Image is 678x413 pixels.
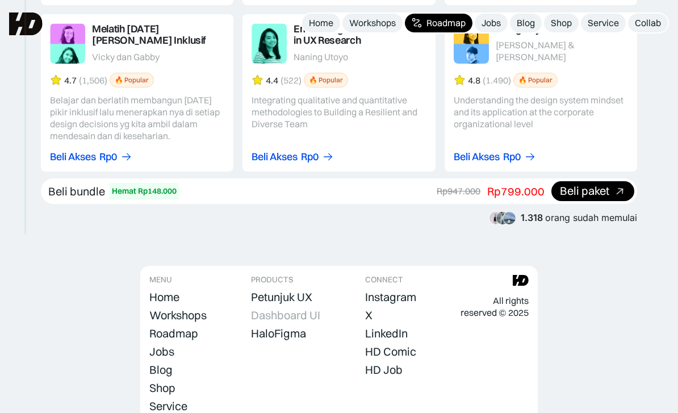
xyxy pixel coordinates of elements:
div: orang sudah memulai [521,212,637,223]
div: Roadmap [426,17,466,29]
div: Collab [635,17,661,29]
a: Home [149,289,179,305]
div: Rp0 [503,151,521,163]
div: Dashboard UI [251,308,320,322]
div: Workshops [349,17,396,29]
div: Blog [517,17,535,29]
a: Jobs [475,14,508,32]
div: X [365,308,373,322]
div: Beli bundle [48,184,105,199]
div: Blog [149,363,173,377]
div: Roadmap [149,327,198,340]
div: Rp0 [99,151,117,163]
a: Blog [149,362,173,378]
div: Beli Akses [252,151,298,163]
a: Beli AksesRp0 [50,151,132,163]
div: Instagram [365,290,416,304]
div: Petunjuk UX [251,290,312,304]
a: Roadmap [149,326,198,341]
span: 1.318 [521,212,543,223]
a: X [365,307,373,323]
div: Rp799.000 [487,184,545,199]
div: All rights reserved © 2025 [461,295,529,319]
div: Rp0 [301,151,319,163]
div: HD Comic [365,345,416,358]
div: Rp947.000 [437,185,480,197]
a: Beli bundleHemat Rp148.000Rp947.000Rp799.000Beli paket [41,178,637,204]
a: Blog [510,14,542,32]
div: Beli Akses [50,151,96,163]
a: Service [581,14,626,32]
a: HD Comic [365,344,416,360]
a: Instagram [365,289,416,305]
div: Beli paket [560,185,609,197]
a: LinkedIn [365,326,408,341]
div: Jobs [149,345,174,358]
a: Collab [628,14,668,32]
a: Workshops [342,14,403,32]
a: Dashboard UI [251,307,320,323]
div: CONNECT [365,275,403,285]
div: Home [309,17,333,29]
div: Shop [149,381,175,395]
div: Home [149,290,179,304]
div: HaloFigma [251,327,306,340]
a: Shop [544,14,579,32]
div: Service [588,17,619,29]
a: Shop [149,380,175,396]
a: Roadmap [405,14,472,32]
div: HD Job [365,363,403,377]
a: Workshops [149,307,207,323]
div: LinkedIn [365,327,408,340]
a: Petunjuk UX [251,289,312,305]
a: HaloFigma [251,326,306,341]
div: PRODUCTS [251,275,293,285]
div: Beli Akses [454,151,500,163]
div: Hemat Rp148.000 [112,185,177,197]
a: Home [302,14,340,32]
div: Workshops [149,308,207,322]
div: Shop [551,17,572,29]
a: HD Job [365,362,403,378]
div: MENU [149,275,172,285]
a: Beli AksesRp0 [252,151,334,163]
a: Jobs [149,344,174,360]
div: Service [149,399,187,413]
a: Beli AksesRp0 [454,151,536,163]
div: Jobs [482,17,501,29]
